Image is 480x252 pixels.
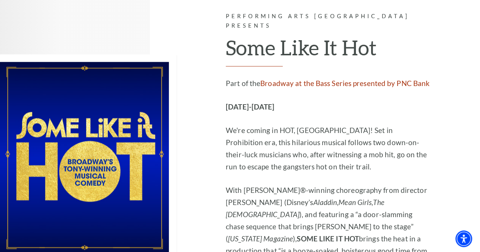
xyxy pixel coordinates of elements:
[338,197,371,206] em: Mean Girls
[226,12,431,31] p: Performing Arts [GEOGRAPHIC_DATA] Presents
[455,230,472,247] div: Accessibility Menu
[226,124,431,172] p: We're coming in HOT, [GEOGRAPHIC_DATA]! Set in Prohibition era, this hilarious musical follows tw...
[260,78,430,87] a: Broadway at the Bass Series presented by PNC Bank
[226,102,274,111] strong: [DATE]-[DATE]
[226,77,431,89] p: Part of the
[226,35,431,66] h2: Some Like It Hot
[228,234,293,243] em: [US_STATE] Magazine
[297,234,359,243] strong: SOME LIKE IT HOT
[313,197,337,206] em: Aladdin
